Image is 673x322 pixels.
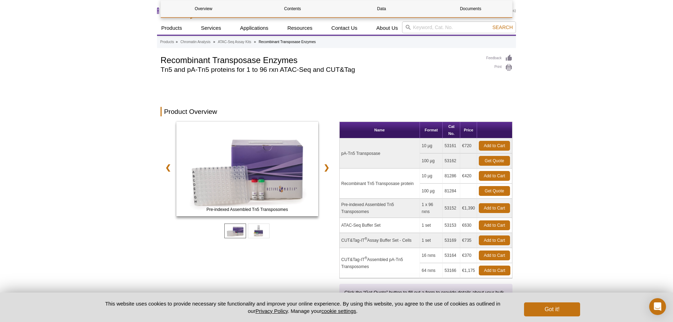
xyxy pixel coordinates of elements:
a: ATAC-Seq Assay Kits [218,39,251,45]
td: 1 set [420,218,443,233]
li: » [254,40,256,44]
span: Pre-indexed Assembled Tn5 Transposomes [178,206,317,213]
td: Pre-indexed Assembled Tn5 Transposomes [340,199,420,218]
td: pA-Tn5 Transposase [340,138,420,169]
a: Add to Cart [479,171,510,181]
li: » [213,40,215,44]
img: Pre-indexed Assembled Tn5 Transposomes [176,122,318,216]
sup: ® [365,237,367,241]
li: Recombinant Transposase Enzymes [259,40,316,44]
td: €1,390 [460,199,477,218]
td: 1 x 96 rxns [420,199,443,218]
td: 53161 [443,138,460,153]
td: €1,175 [460,263,477,278]
a: Privacy Policy [256,308,288,314]
p: Click the “Get Quote” button to fill out a form to provide details about your bulk request, and y... [345,289,508,310]
input: Keyword, Cat. No. [402,21,516,33]
a: Print [486,64,512,71]
td: 53162 [443,153,460,169]
a: Products [157,21,186,35]
a: Contact Us [327,21,361,35]
a: Resources [283,21,317,35]
a: Add to Cart [479,235,510,245]
sup: ® [365,256,367,260]
td: €370 [460,248,477,263]
td: 64 rxns [420,263,443,278]
a: Add to Cart [479,251,510,260]
td: €420 [460,169,477,184]
th: Format [420,122,443,138]
a: Add to Cart [479,203,510,213]
td: CUT&Tag-IT Assembled pA-Tn5 Transposomes [340,248,420,278]
td: 53166 [443,263,460,278]
a: Chromatin Analysis [181,39,211,45]
a: Get Quote [479,156,510,166]
li: » [176,40,178,44]
a: Feedback [486,54,512,62]
a: About Us [372,21,402,35]
a: ❮ [161,159,176,176]
a: Documents [428,0,513,17]
td: ATAC-Seq Buffer Set [340,218,420,233]
p: This website uses cookies to provide necessary site functionality and improve your online experie... [93,300,512,315]
td: 53169 [443,233,460,248]
td: 10 µg [420,138,443,153]
a: Services [197,21,225,35]
td: 53152 [443,199,460,218]
td: 81284 [443,184,460,199]
a: Products [160,39,174,45]
td: €735 [460,233,477,248]
td: 16 rxns [420,248,443,263]
th: Name [340,122,420,138]
th: Price [460,122,477,138]
h1: Recombinant Transposase Enzymes [161,54,479,65]
td: €720 [460,138,477,153]
td: CUT&Tag-IT Assay Buffer Set - Cells [340,233,420,248]
a: Add to Cart [479,266,510,275]
a: ATAC-Seq Kit [176,122,318,218]
button: cookie settings [321,308,356,314]
a: ❯ [319,159,334,176]
h2: Product Overview [161,107,512,116]
td: 53164 [443,248,460,263]
td: 1 set [420,233,443,248]
a: Add to Cart [479,220,510,230]
td: €630 [460,218,477,233]
td: 53153 [443,218,460,233]
button: Search [490,24,515,30]
div: Open Intercom Messenger [649,298,666,315]
a: Contents [250,0,335,17]
a: Get Quote [479,186,510,196]
a: Applications [236,21,273,35]
td: 100 µg [420,184,443,199]
td: Recombinant Tn5 Transposase protein [340,169,420,199]
span: Search [492,25,513,30]
a: Overview [161,0,246,17]
button: Got it! [524,302,580,316]
td: 100 µg [420,153,443,169]
th: Cat No. [443,122,460,138]
td: 81286 [443,169,460,184]
a: Add to Cart [479,141,510,151]
td: 10 µg [420,169,443,184]
h2: Tn5 and pA-Tn5 proteins for 1 to 96 rxn ATAC-Seq and CUT&Tag [161,67,479,73]
a: Data [339,0,424,17]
